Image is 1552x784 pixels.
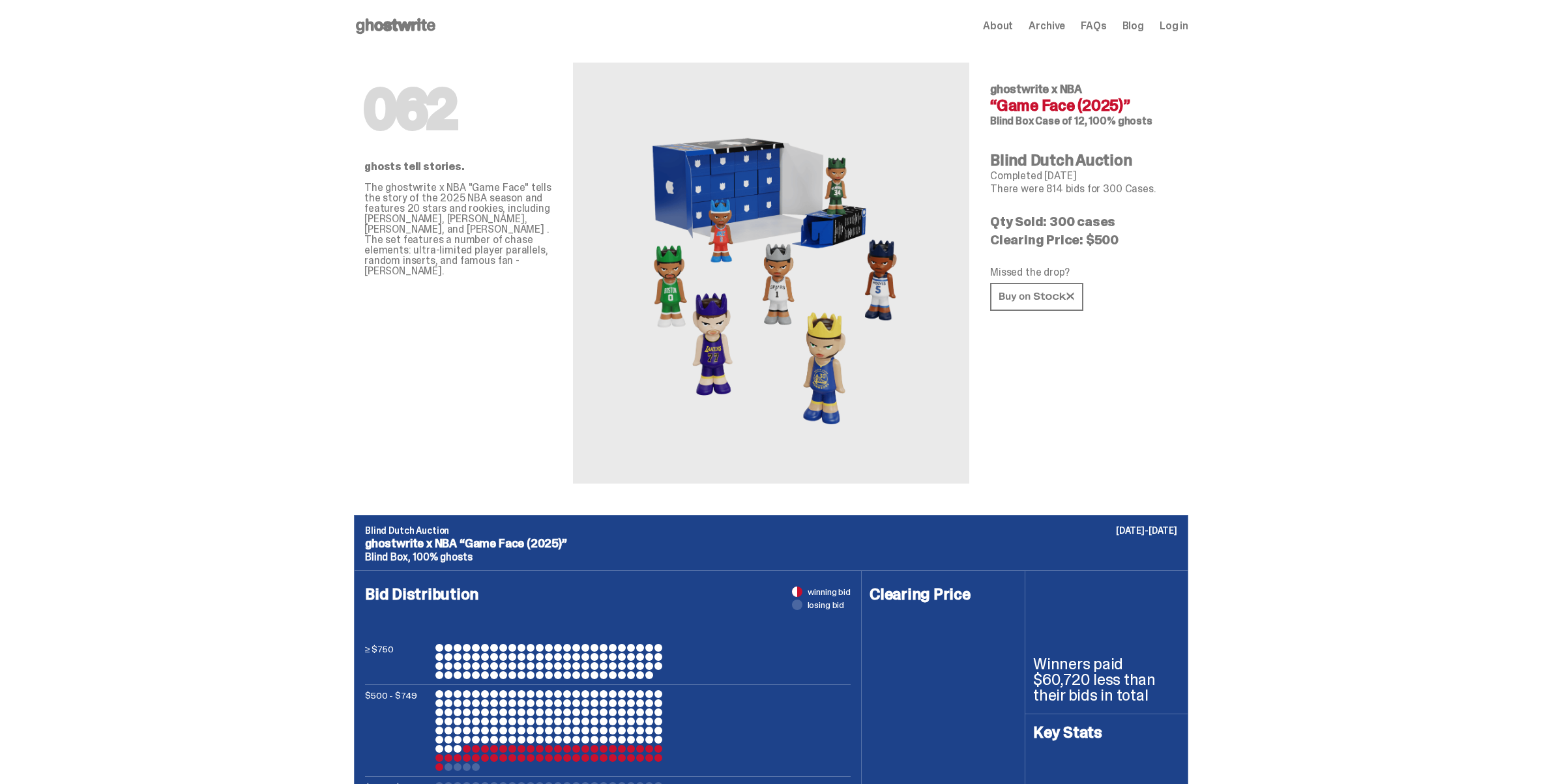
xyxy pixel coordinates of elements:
p: Missed the drop? [990,267,1178,278]
span: Blind Box, [365,550,410,564]
span: winning bid [808,587,851,596]
a: About [983,21,1013,31]
p: Completed [DATE] [990,171,1178,181]
span: Case of 12, 100% ghosts [1035,114,1152,128]
span: Blind Box [990,114,1034,128]
p: [DATE]-[DATE] [1116,526,1177,535]
a: FAQs [1081,21,1106,31]
p: Clearing Price: $500 [990,233,1178,246]
p: Winners paid $60,720 less than their bids in total [1033,656,1180,703]
a: Blog [1122,21,1144,31]
h1: 062 [364,83,552,136]
p: Blind Dutch Auction [365,526,1177,535]
p: $500 - $749 [365,690,430,771]
a: Archive [1029,21,1065,31]
h4: Blind Dutch Auction [990,152,1178,168]
p: ghosts tell stories. [364,162,552,172]
p: There were 814 bids for 300 Cases. [990,184,1178,194]
span: 100% ghosts [413,550,472,564]
p: The ghostwrite x NBA "Game Face" tells the story of the 2025 NBA season and features 20 stars and... [364,182,552,276]
img: NBA&ldquo;Game Face (2025)&rdquo; [628,94,915,452]
p: ghostwrite x NBA “Game Face (2025)” [365,538,1177,549]
span: ghostwrite x NBA [990,81,1082,97]
a: Log in [1160,21,1188,31]
h4: Clearing Price [870,587,1017,602]
p: Qty Sold: 300 cases [990,215,1178,228]
h4: “Game Face (2025)” [990,98,1178,113]
span: losing bid [808,600,845,609]
p: ≥ $750 [365,644,430,679]
h4: Bid Distribution [365,587,851,644]
h4: Key Stats [1033,725,1180,740]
